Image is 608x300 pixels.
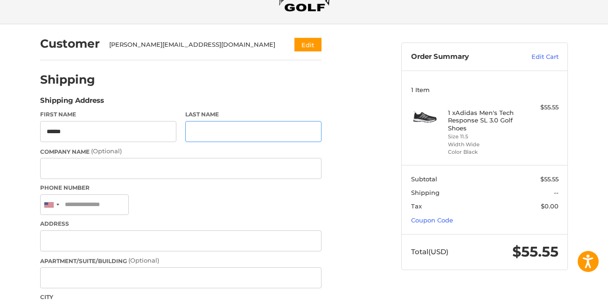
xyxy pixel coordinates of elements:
span: Shipping [411,189,440,196]
h2: Customer [40,36,100,51]
label: First Name [40,110,176,119]
h3: 1 Item [411,86,559,93]
div: $55.55 [522,103,559,112]
a: Coupon Code [411,216,453,224]
h4: 1 x Adidas Men's Tech Response SL 3.0 Golf Shoes [448,109,519,132]
label: Address [40,220,321,228]
div: United States: +1 [41,195,62,215]
li: Width Wide [448,141,519,149]
span: $55.55 [512,243,559,260]
div: [PERSON_NAME][EMAIL_ADDRESS][DOMAIN_NAME] [109,40,277,50]
h2: Shipping [40,72,95,87]
span: Subtotal [411,175,437,183]
small: (Optional) [91,147,122,155]
li: Color Black [448,148,519,156]
legend: Shipping Address [40,95,104,110]
a: Edit Cart [511,52,559,62]
small: (Optional) [128,257,159,264]
label: Phone Number [40,184,321,192]
span: Tax [411,202,422,210]
li: Size 11.5 [448,133,519,141]
h3: Order Summary [411,52,511,62]
label: Company Name [40,147,321,156]
span: Total (USD) [411,247,448,256]
label: Last Name [185,110,321,119]
span: $55.55 [540,175,559,183]
button: Edit [294,38,321,51]
span: -- [554,189,559,196]
span: $0.00 [541,202,559,210]
label: Apartment/Suite/Building [40,256,321,265]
